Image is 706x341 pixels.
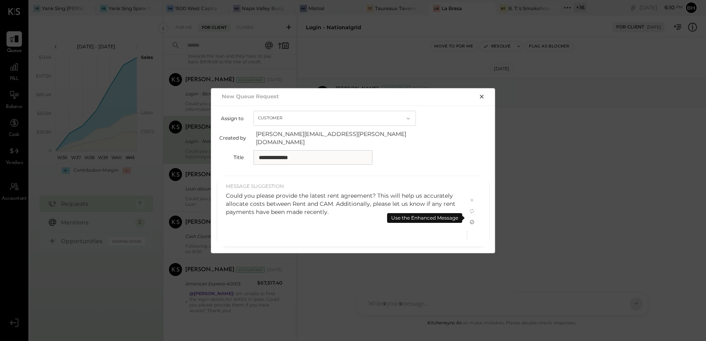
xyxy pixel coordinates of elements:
div: Could you please provide the latest rent agreement? This will help us accurately allocate costs b... [226,192,459,216]
label: Created by [219,135,246,141]
h2: New Queue Request [222,93,279,99]
button: Customer [253,111,416,126]
div: Use the Enhanced Message [387,213,462,223]
label: Assign to [219,115,244,121]
label: Title [219,154,244,160]
span: [PERSON_NAME][EMAIL_ADDRESS][PERSON_NAME][DOMAIN_NAME] [256,130,418,146]
div: MESSAGE SUGGESTION [226,183,459,190]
